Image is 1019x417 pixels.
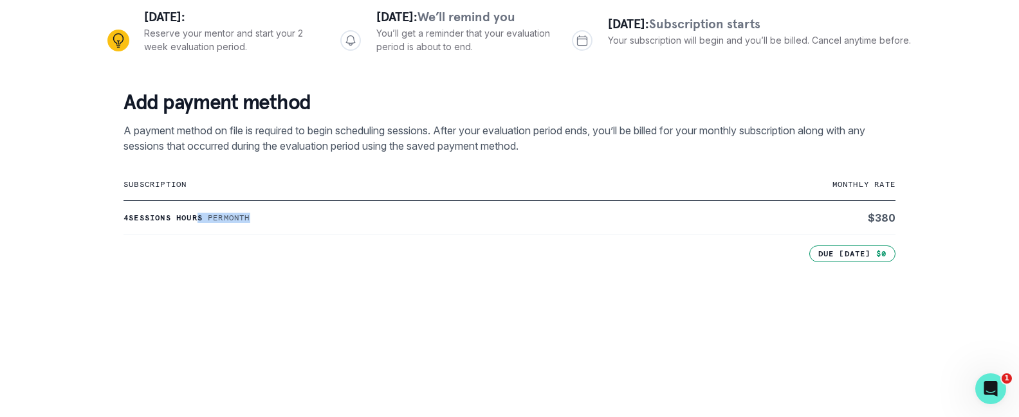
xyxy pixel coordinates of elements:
td: $ 380 [638,200,895,235]
div: Progress [108,7,911,74]
p: Your subscription will begin and you’ll be billed. Cancel anytime before. [608,33,911,47]
p: $0 [876,249,886,259]
p: subscription [124,179,638,190]
span: [DATE]: [144,8,185,25]
span: [DATE]: [376,8,418,25]
p: A payment method on file is required to begin scheduling sessions. After your evaluation period e... [124,123,895,154]
span: Subscription starts [649,15,760,32]
p: Reserve your mentor and start your 2 week evaluation period. [144,26,320,53]
p: Per month [208,213,250,223]
p: monthly rate [638,179,895,190]
span: [DATE]: [608,15,649,32]
span: We’ll remind you [418,8,515,25]
p: Due [DATE] [818,249,871,259]
p: You’ll get a reminder that your evaluation period is about to end. [376,26,552,53]
span: 1 [1002,373,1012,384]
iframe: Intercom live chat [975,373,1006,404]
p: 4 sessions hours [124,213,203,223]
p: Add payment method [124,89,895,115]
